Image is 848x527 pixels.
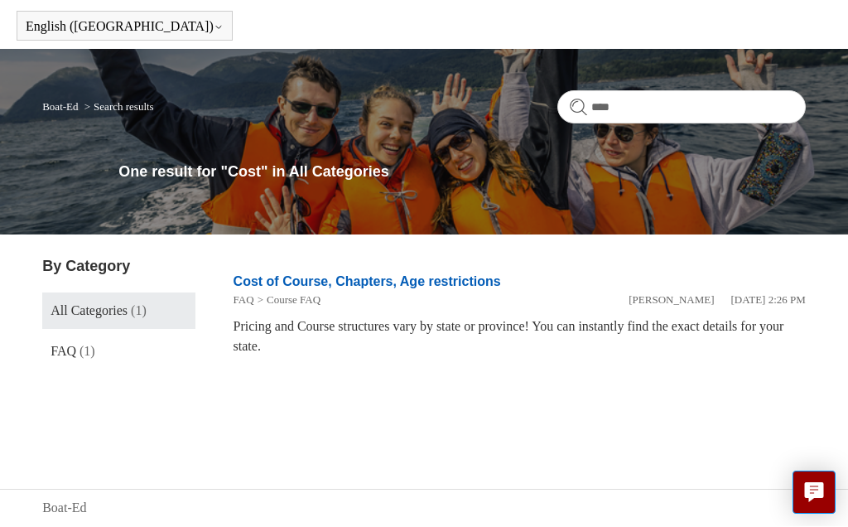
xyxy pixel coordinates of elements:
[267,294,320,307] a: Course FAQ
[557,91,806,124] input: Search
[254,293,320,309] li: Course FAQ
[26,20,224,35] button: English ([GEOGRAPHIC_DATA])
[42,334,195,370] a: FAQ (1)
[731,294,806,307] time: 05/09/2024, 14:26
[51,345,76,359] span: FAQ
[81,101,154,114] li: Search results
[793,471,836,515] button: Live chat
[234,293,254,309] li: FAQ
[42,256,195,278] h3: By Category
[42,293,195,330] a: All Categories (1)
[629,293,714,309] li: [PERSON_NAME]
[79,345,95,359] span: (1)
[234,317,806,357] div: Pricing and Course structures vary by state or province! You can instantly find the exact details...
[234,294,254,307] a: FAQ
[51,304,128,318] span: All Categories
[234,275,501,289] a: Cost of Course, Chapters, Age restrictions
[42,499,86,519] a: Boat-Ed
[42,101,78,114] a: Boat-Ed
[131,304,147,318] span: (1)
[118,162,805,184] h1: One result for "Cost" in All Categories
[42,101,81,114] li: Boat-Ed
